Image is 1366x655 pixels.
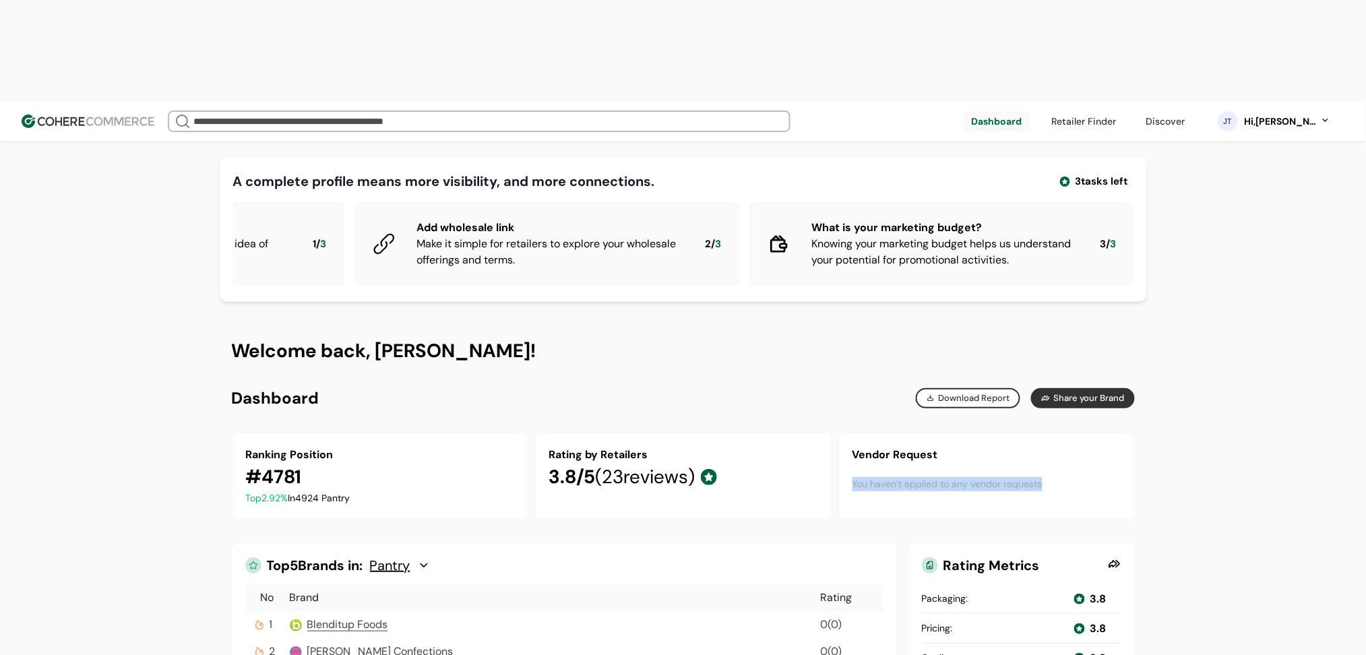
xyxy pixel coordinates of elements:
div: Pricing : [922,621,953,635]
span: In 4924 Pantry [288,492,350,504]
div: Rating Metrics [922,557,1103,573]
div: No [248,590,287,606]
span: 1 [270,617,273,633]
button: Download Report [916,388,1021,408]
span: Blenditup Foods [307,617,388,631]
img: Cohere Logo [22,115,154,128]
span: 3.8 /5 [549,464,596,489]
span: 3 [1100,237,1107,252]
h1: Welcome back, [PERSON_NAME]! [232,338,1135,364]
div: Hi, [PERSON_NAME] [1243,115,1317,129]
span: 3 [321,237,327,252]
div: Knowing your marketing budget helps us understand your potential for promotional activities. [812,236,1079,268]
span: 2 [706,237,712,252]
div: You haven’t applied to any vendor requests [852,463,1121,505]
button: Share your Brand [1031,388,1134,408]
span: 3 [716,237,722,252]
div: Brand [290,590,818,606]
div: 3.8 [1090,591,1107,607]
div: Add wholesale link [417,220,684,236]
div: A complete profile means more visibility, and more connections. [233,171,655,191]
span: ( 23 reviews) [596,464,695,489]
div: Make it simple for retailers to explore your wholesale offerings and terms. [417,236,684,268]
span: / [712,237,716,252]
h2: Dashboard [232,388,319,408]
div: Rating [821,590,881,606]
span: 0 ( 0 ) [821,617,842,631]
span: 1 [313,237,317,252]
div: What is your marketing budget? [812,220,1079,236]
button: Hi,[PERSON_NAME] [1243,115,1331,129]
div: 3.8 [1090,621,1107,637]
div: Ranking Position [246,447,514,463]
a: Blenditup Foods [307,617,388,633]
div: Vendor Request [852,447,1121,463]
span: Top 2.92 % [246,492,288,504]
span: 3 tasks left [1076,174,1128,189]
span: Pantry [370,557,410,573]
div: Packaging : [922,592,968,606]
span: 3 [1111,237,1117,252]
span: / [1107,237,1111,252]
span: Top 5 Brands in: [267,557,363,573]
span: / [317,237,321,252]
div: # 4781 [246,463,302,491]
div: Rating by Retailers [549,447,817,463]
